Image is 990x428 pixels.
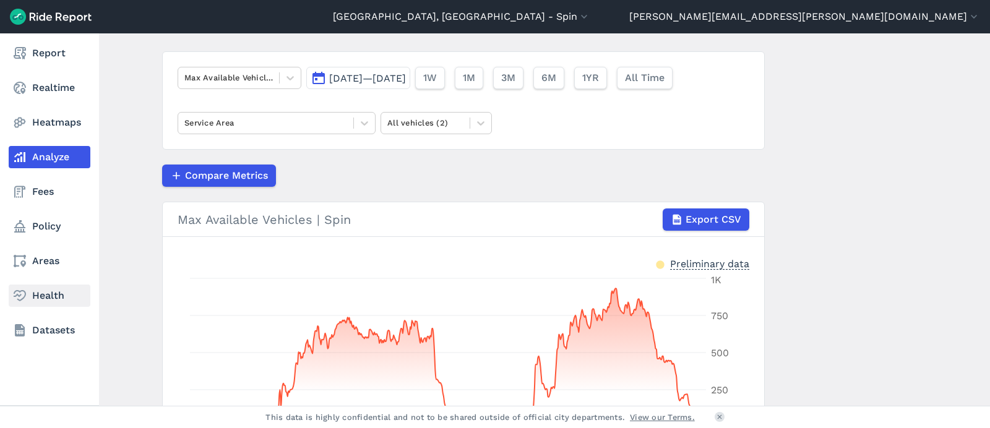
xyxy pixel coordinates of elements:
[663,208,749,231] button: Export CSV
[9,42,90,64] a: Report
[329,72,406,84] span: [DATE]—[DATE]
[625,71,665,85] span: All Time
[423,71,437,85] span: 1W
[617,67,673,89] button: All Time
[711,347,729,359] tspan: 500
[306,67,410,89] button: [DATE]—[DATE]
[185,168,268,183] span: Compare Metrics
[10,9,92,25] img: Ride Report
[9,215,90,238] a: Policy
[9,319,90,341] a: Datasets
[9,250,90,272] a: Areas
[333,9,590,24] button: [GEOGRAPHIC_DATA], [GEOGRAPHIC_DATA] - Spin
[463,71,475,85] span: 1M
[629,9,980,24] button: [PERSON_NAME][EMAIL_ADDRESS][PERSON_NAME][DOMAIN_NAME]
[9,285,90,307] a: Health
[9,77,90,99] a: Realtime
[582,71,599,85] span: 1YR
[9,181,90,203] a: Fees
[455,67,483,89] button: 1M
[162,165,276,187] button: Compare Metrics
[178,208,749,231] div: Max Available Vehicles | Spin
[493,67,523,89] button: 3M
[501,71,515,85] span: 3M
[574,67,607,89] button: 1YR
[711,310,728,322] tspan: 750
[686,212,741,227] span: Export CSV
[711,384,728,396] tspan: 250
[711,274,721,286] tspan: 1K
[541,71,556,85] span: 6M
[9,111,90,134] a: Heatmaps
[630,411,695,423] a: View our Terms.
[9,146,90,168] a: Analyze
[415,67,445,89] button: 1W
[670,257,749,270] div: Preliminary data
[533,67,564,89] button: 6M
